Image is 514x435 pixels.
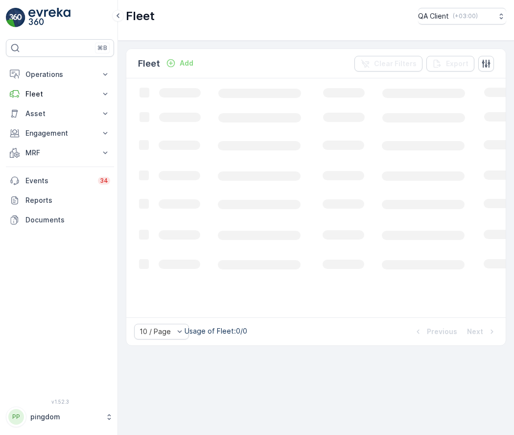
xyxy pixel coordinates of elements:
[25,195,110,205] p: Reports
[6,65,114,84] button: Operations
[426,56,474,72] button: Export
[427,327,457,337] p: Previous
[28,8,70,27] img: logo_light-DOdMpM7g.png
[30,412,100,422] p: pingdom
[354,56,422,72] button: Clear Filters
[453,12,478,20] p: ( +03:00 )
[6,8,25,27] img: logo
[6,84,114,104] button: Fleet
[100,177,108,185] p: 34
[180,58,193,68] p: Add
[8,409,24,425] div: PP
[418,8,506,24] button: QA Client(+03:00)
[6,171,114,191] a: Events34
[185,326,247,336] p: Usage of Fleet : 0/0
[25,176,92,186] p: Events
[25,128,94,138] p: Engagement
[25,109,94,119] p: Asset
[6,407,114,427] button: PPpingdom
[6,191,114,210] a: Reports
[374,59,417,69] p: Clear Filters
[6,210,114,230] a: Documents
[412,326,458,338] button: Previous
[418,11,449,21] p: QA Client
[25,148,94,158] p: MRF
[466,326,498,338] button: Next
[6,104,114,123] button: Asset
[138,57,160,71] p: Fleet
[25,215,110,225] p: Documents
[6,123,114,143] button: Engagement
[25,89,94,99] p: Fleet
[467,327,483,337] p: Next
[6,143,114,163] button: MRF
[6,399,114,405] span: v 1.52.3
[162,57,197,69] button: Add
[25,70,94,79] p: Operations
[446,59,468,69] p: Export
[126,8,155,24] p: Fleet
[97,44,107,52] p: ⌘B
